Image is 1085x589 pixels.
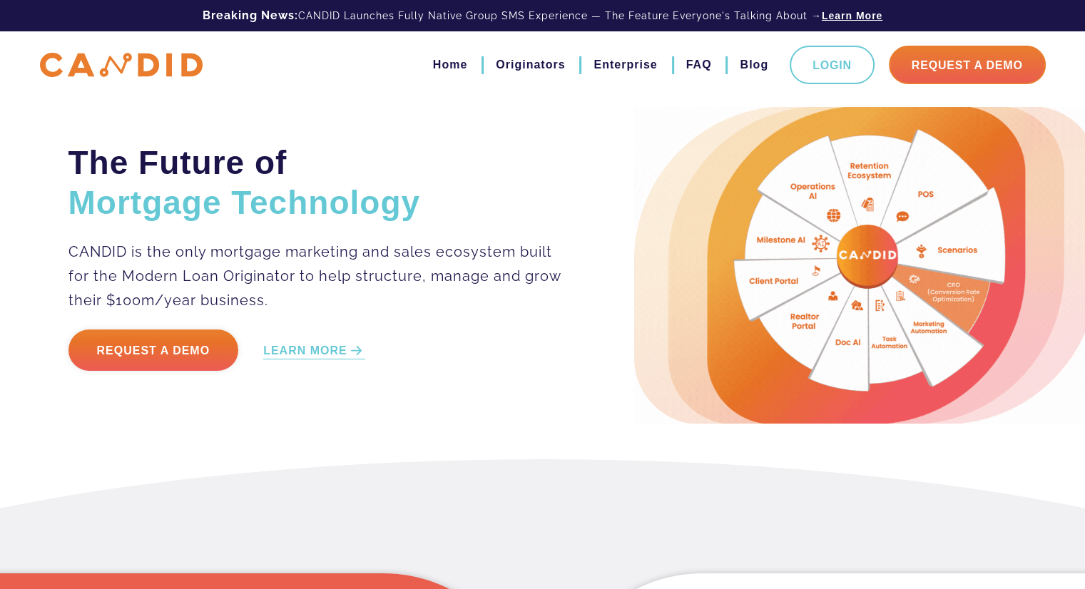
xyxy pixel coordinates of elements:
a: Home [433,53,467,77]
a: Enterprise [594,53,657,77]
span: Mortgage Technology [68,184,421,221]
a: Learn More [822,9,882,23]
b: Breaking News: [203,9,298,22]
a: Request a Demo [68,329,239,371]
img: CANDID APP [40,53,203,78]
a: Blog [740,53,768,77]
h2: The Future of [68,143,563,222]
a: Originators [496,53,565,77]
a: Request A Demo [889,46,1046,84]
a: FAQ [686,53,712,77]
p: CANDID is the only mortgage marketing and sales ecosystem built for the Modern Loan Originator to... [68,240,563,312]
a: Login [790,46,875,84]
a: LEARN MORE [263,343,365,359]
